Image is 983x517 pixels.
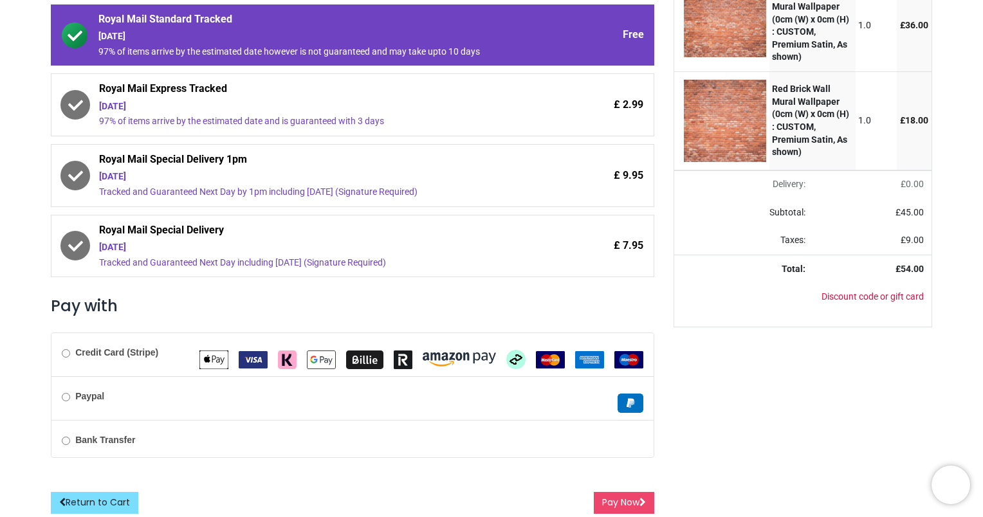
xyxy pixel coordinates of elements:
[99,257,535,269] div: Tracked and Guaranteed Next Day including [DATE] (Signature Required)
[99,82,535,100] span: Royal Mail Express Tracked
[901,235,924,245] span: £
[614,354,643,364] span: Maestro
[51,295,654,317] h3: Pay with
[506,354,526,364] span: Afterpay Clearpay
[99,223,535,241] span: Royal Mail Special Delivery
[614,98,643,112] span: £ 2.99
[99,100,535,113] div: [DATE]
[772,84,849,157] strong: Red Brick Wall Mural Wallpaper (0cm (W) x 0cm (H) : CUSTOM, Premium Satin, As shown)
[901,264,924,274] span: 54.00
[614,239,643,253] span: £ 7.95
[346,354,383,364] span: Billie
[98,30,535,43] div: [DATE]
[536,354,565,364] span: MasterCard
[99,186,535,199] div: Tracked and Guaranteed Next Day by 1pm including [DATE] (Signature Required)
[62,349,70,358] input: Credit Card (Stripe)
[75,435,135,445] b: Bank Transfer
[782,264,805,274] strong: Total:
[858,19,894,32] div: 1.0
[905,115,928,125] span: 18.00
[901,207,924,217] span: 45.00
[394,354,412,364] span: Revolut Pay
[99,115,535,128] div: 97% of items arrive by the estimated date and is guaranteed with 3 days
[98,12,535,30] span: Royal Mail Standard Tracked
[62,437,70,445] input: Bank Transfer
[98,46,535,59] div: 97% of items arrive by the estimated date however is not guaranteed and may take upto 10 days
[199,354,228,364] span: Apple Pay
[614,168,643,183] span: £ 9.95
[896,264,924,274] strong: £
[618,397,643,408] span: Paypal
[623,28,644,42] span: Free
[278,354,297,364] span: Klarna
[307,354,336,364] span: Google Pay
[278,350,297,369] img: Klarna
[346,350,383,369] img: Billie
[423,352,496,367] img: Amazon Pay
[99,170,535,183] div: [DATE]
[575,354,604,364] span: American Express
[99,152,535,170] span: Royal Mail Special Delivery 1pm
[858,114,894,127] div: 1.0
[905,20,928,30] span: 36.00
[674,226,813,255] td: Taxes:
[674,170,813,199] td: Delivery will be updated after choosing a new delivery method
[62,393,70,401] input: Paypal
[99,241,535,254] div: [DATE]
[900,115,928,125] span: £
[932,466,970,504] iframe: Brevo live chat
[594,492,654,514] button: Pay Now
[239,354,268,364] span: VISA
[575,351,604,368] img: American Express
[684,80,766,162] img: ZRGxBEAAAAASUVORK5CYII=
[906,235,924,245] span: 9.00
[614,351,643,368] img: Maestro
[506,350,526,369] img: Afterpay Clearpay
[896,207,924,217] span: £
[75,347,158,358] b: Credit Card (Stripe)
[239,351,268,368] img: VISA
[901,179,924,189] span: £
[307,350,336,369] img: Google Pay
[536,351,565,368] img: MasterCard
[199,350,228,369] img: Apple Pay
[75,391,104,401] b: Paypal
[423,354,496,364] span: Amazon Pay
[618,394,643,413] img: Paypal
[51,492,138,514] a: Return to Cart
[822,291,924,302] a: Discount code or gift card
[906,179,924,189] span: 0.00
[394,350,412,369] img: Revolut Pay
[900,20,928,30] span: £
[674,199,813,227] td: Subtotal:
